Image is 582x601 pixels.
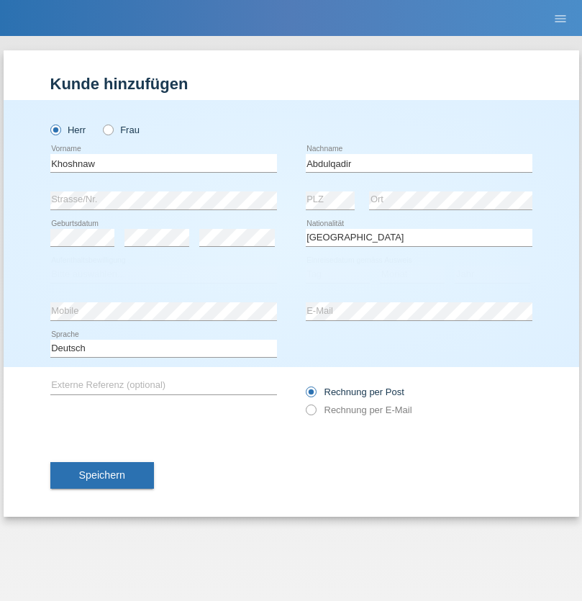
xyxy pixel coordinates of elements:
input: Frau [103,125,112,134]
input: Herr [50,125,60,134]
label: Rechnung per E-Mail [306,405,412,415]
span: Speichern [79,469,125,481]
i: menu [553,12,568,26]
a: menu [546,14,575,22]
h1: Kunde hinzufügen [50,75,532,93]
input: Rechnung per E-Mail [306,405,315,422]
label: Herr [50,125,86,135]
button: Speichern [50,462,154,489]
label: Frau [103,125,140,135]
label: Rechnung per Post [306,387,404,397]
input: Rechnung per Post [306,387,315,405]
